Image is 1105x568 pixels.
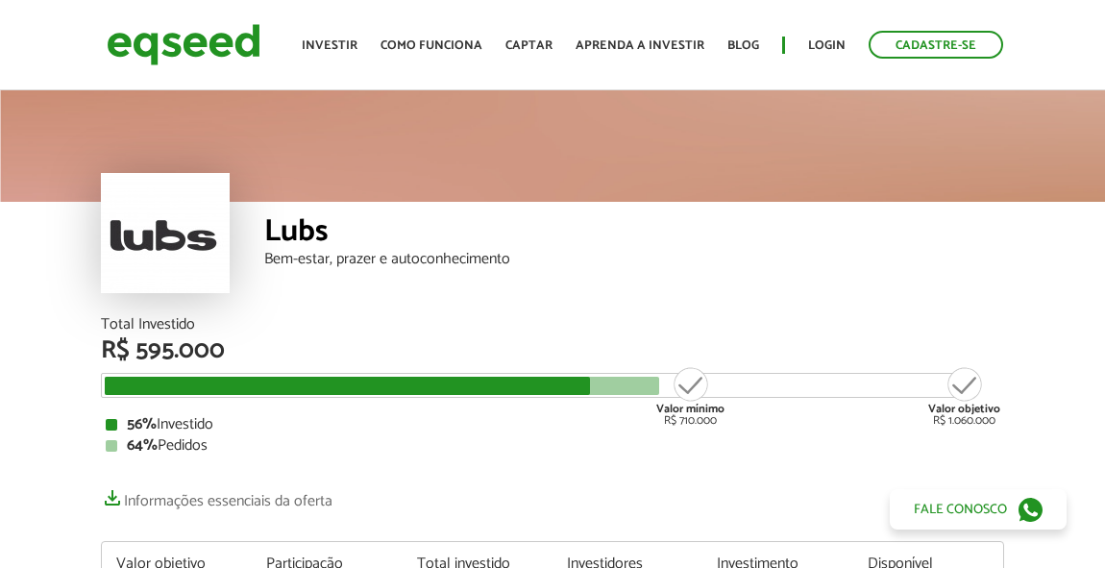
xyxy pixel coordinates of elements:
div: Investido [106,417,999,432]
a: Fale conosco [890,489,1067,530]
img: EqSeed [107,19,260,70]
div: Lubs [264,216,1004,252]
div: Total Investido [101,317,1004,333]
div: Pedidos [106,438,999,454]
a: Investir [302,39,357,52]
a: Informações essenciais da oferta [101,482,332,509]
a: Captar [505,39,552,52]
div: R$ 1.060.000 [928,365,1000,427]
a: Aprenda a investir [576,39,704,52]
a: Como funciona [381,39,482,52]
strong: 64% [127,432,158,458]
strong: Valor objetivo [928,400,1000,418]
div: Bem-estar, prazer e autoconhecimento [264,252,1004,267]
a: Blog [727,39,759,52]
strong: Valor mínimo [656,400,724,418]
strong: 56% [127,411,157,437]
a: Login [808,39,846,52]
div: R$ 710.000 [654,365,726,427]
a: Cadastre-se [869,31,1003,59]
div: R$ 595.000 [101,338,1004,363]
